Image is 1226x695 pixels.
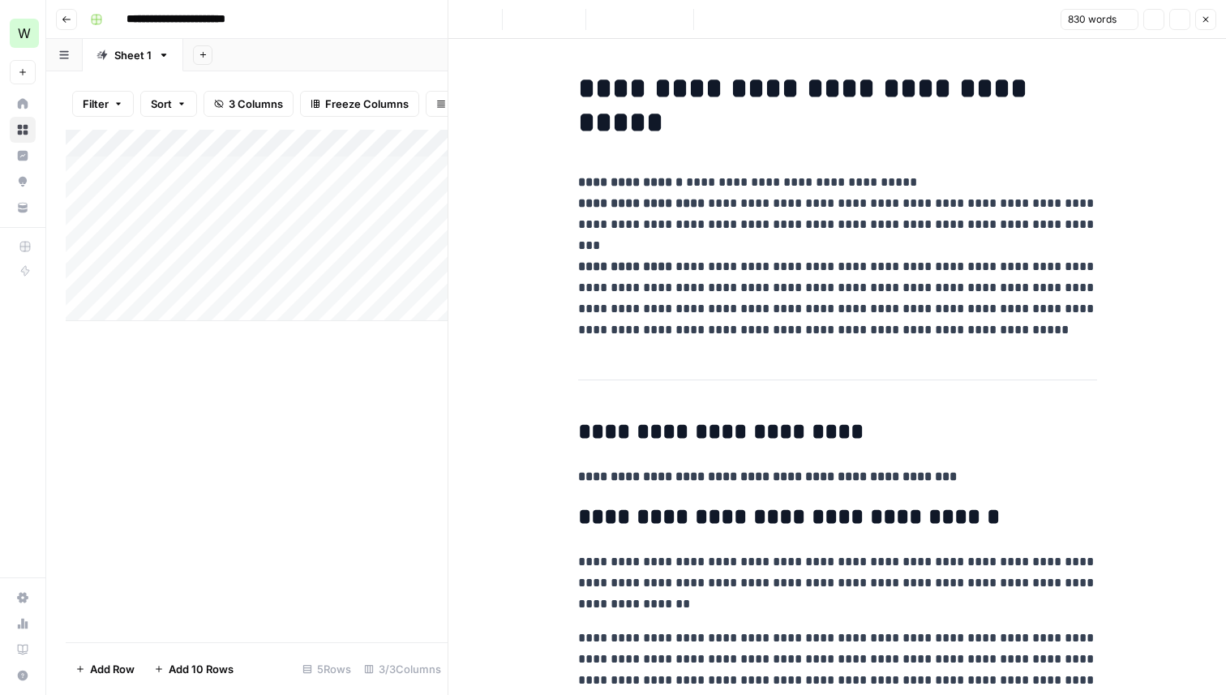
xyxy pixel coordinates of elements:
[10,611,36,637] a: Usage
[83,39,183,71] a: Sheet 1
[10,91,36,117] a: Home
[10,169,36,195] a: Opportunities
[10,13,36,54] button: Workspace: Workspace1
[296,656,358,682] div: 5 Rows
[169,661,234,677] span: Add 10 Rows
[83,96,109,112] span: Filter
[358,656,448,682] div: 3/3 Columns
[72,91,134,117] button: Filter
[10,663,36,689] button: Help + Support
[90,661,135,677] span: Add Row
[10,637,36,663] a: Learning Hub
[151,96,172,112] span: Sort
[18,24,31,43] span: W
[10,143,36,169] a: Insights
[140,91,197,117] button: Sort
[204,91,294,117] button: 3 Columns
[229,96,283,112] span: 3 Columns
[10,117,36,143] a: Browse
[1068,12,1117,27] span: 830 words
[300,91,419,117] button: Freeze Columns
[10,195,36,221] a: Your Data
[1061,9,1138,30] button: 830 words
[144,656,243,682] button: Add 10 Rows
[66,656,144,682] button: Add Row
[10,585,36,611] a: Settings
[114,47,152,63] div: Sheet 1
[325,96,409,112] span: Freeze Columns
